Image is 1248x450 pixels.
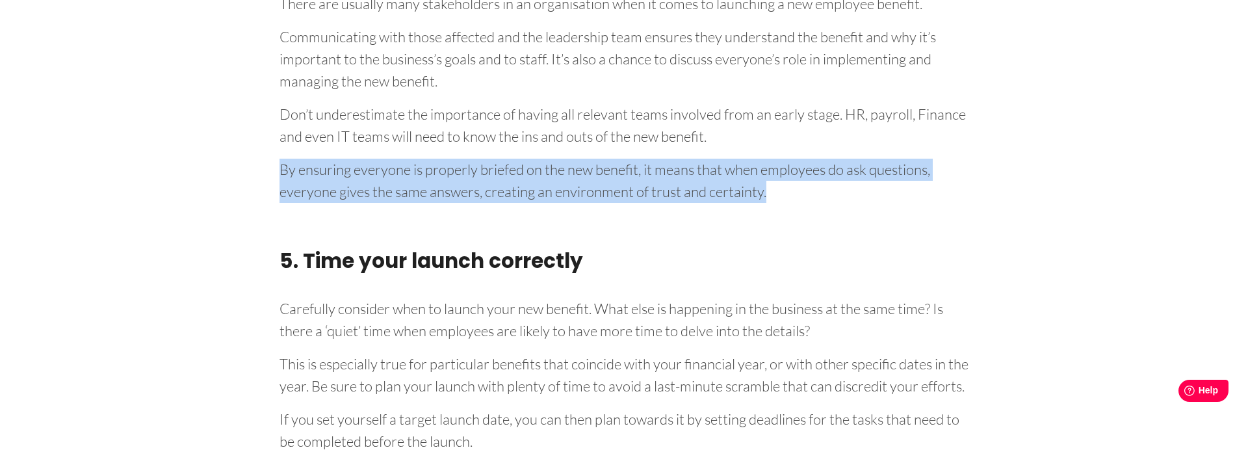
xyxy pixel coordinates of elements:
p: This is especially true for particular benefits that coincide with your financial year, or with o... [279,349,968,397]
iframe: Help widget launcher [1132,375,1234,411]
p: Don’t underestimate the importance of having all relevant teams involved from an early stage. HR,... [279,99,968,148]
p: Communicating with those affected and the leadership team ensures they understand the benefit and... [279,21,968,92]
p: By ensuring everyone is properly briefed on the new benefit, it means that when employees do ask ... [279,154,968,203]
strong: 5. Time your launch correctly [279,246,583,275]
p: Carefully consider when to launch your new benefit. What else is happening in the business at the... [279,293,968,342]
